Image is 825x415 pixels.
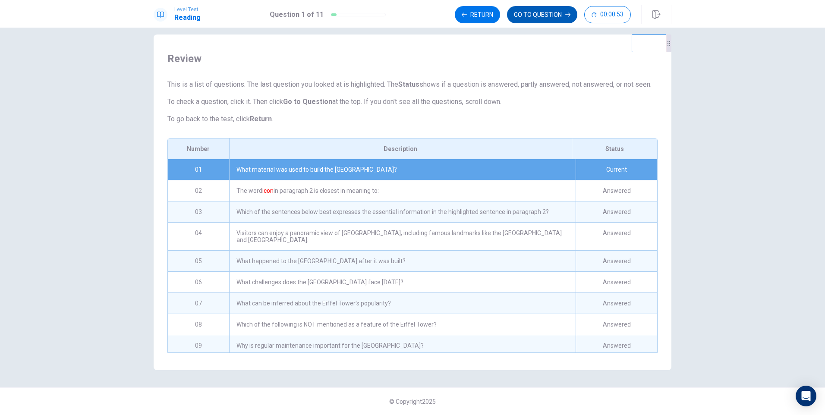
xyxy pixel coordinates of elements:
[174,13,201,23] h1: Reading
[229,180,576,201] div: The word in paragraph 2 is closest in meaning to:
[576,201,657,222] div: Answered
[229,201,576,222] div: Which of the sentences below best expresses the essential information in the highlighted sentence...
[229,314,576,335] div: Which of the following is NOT mentioned as a feature of the Eiffel Tower?
[167,97,658,107] p: To check a question, click it. Then click at the top. If you don't see all the questions, scroll ...
[168,293,229,314] div: 07
[576,159,657,180] div: Current
[572,138,657,159] div: Status
[576,293,657,314] div: Answered
[168,201,229,222] div: 03
[250,115,272,123] strong: Return
[576,335,657,356] div: Answered
[168,138,229,159] div: Number
[168,159,229,180] div: 01
[576,180,657,201] div: Answered
[229,138,572,159] div: Description
[229,335,576,356] div: Why is regular maintenance important for the [GEOGRAPHIC_DATA]?
[168,223,229,250] div: 04
[167,79,658,90] p: This is a list of questions. The last question you looked at is highlighted. The shows if a quest...
[796,386,816,406] div: Open Intercom Messenger
[262,187,274,194] font: icon
[576,272,657,292] div: Answered
[270,9,324,20] h1: Question 1 of 11
[229,293,576,314] div: What can be inferred about the Eiffel Tower's popularity?
[283,97,332,106] strong: Go to Question
[455,6,500,23] button: Return
[229,251,576,271] div: What happened to the [GEOGRAPHIC_DATA] after it was built?
[229,159,576,180] div: What material was used to build the [GEOGRAPHIC_DATA]?
[576,314,657,335] div: Answered
[398,80,419,88] strong: Status
[168,335,229,356] div: 09
[389,398,436,405] span: © Copyright 2025
[576,251,657,271] div: Answered
[229,272,576,292] div: What challenges does the [GEOGRAPHIC_DATA] face [DATE]?
[168,251,229,271] div: 05
[229,223,576,250] div: Visitors can enjoy a panoramic view of [GEOGRAPHIC_DATA], including famous landmarks like the [GE...
[167,114,658,124] p: To go back to the test, click .
[584,6,631,23] button: 00:00:53
[576,223,657,250] div: Answered
[174,6,201,13] span: Level Test
[168,272,229,292] div: 06
[167,52,658,66] span: Review
[507,6,577,23] button: GO TO QUESTION
[168,180,229,201] div: 02
[600,11,623,18] span: 00:00:53
[168,314,229,335] div: 08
